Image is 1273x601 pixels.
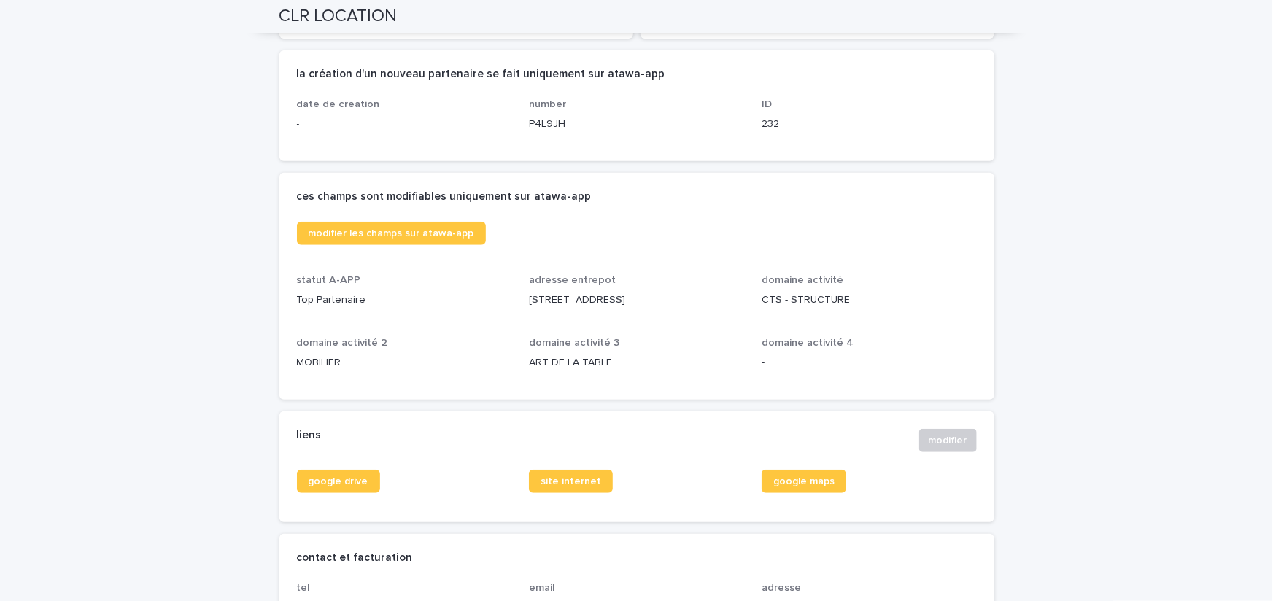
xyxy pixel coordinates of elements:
[297,117,512,132] p: -
[297,551,413,565] h2: contact et facturation
[529,470,613,493] a: site internet
[309,228,474,239] span: modifier les champs sur atawa-app
[541,476,601,486] span: site internet
[309,476,368,486] span: google drive
[762,275,843,285] span: domaine activité
[297,68,665,81] h2: la création d'un nouveau partenaire se fait uniquement sur atawa-app
[773,476,835,486] span: google maps
[529,99,566,109] span: number
[297,222,486,245] a: modifier les champs sur atawa-app
[762,338,854,348] span: domaine activité 4
[762,292,977,308] p: CTS - STRUCTURE
[297,583,311,593] span: tel
[762,470,846,493] a: google maps
[297,355,512,371] p: MOBILIER
[529,275,616,285] span: adresse entrepot
[762,117,977,132] p: 232
[297,429,322,442] h2: liens
[762,583,801,593] span: adresse
[297,292,512,308] p: Top Partenaire
[929,433,967,448] span: modifier
[762,99,772,109] span: ID
[529,117,744,132] p: P4L9JH
[297,338,388,348] span: domaine activité 2
[529,583,555,593] span: email
[919,429,977,452] button: modifier
[529,292,744,308] p: [STREET_ADDRESS]
[297,470,380,493] a: google drive
[297,275,361,285] span: statut A-APP
[297,99,380,109] span: date de creation
[297,190,592,203] h2: ces champs sont modifiables uniquement sur atawa-app
[529,338,619,348] span: domaine activité 3
[762,355,977,371] p: -
[529,355,744,371] p: ART DE LA TABLE
[279,6,398,27] h2: CLR LOCATION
